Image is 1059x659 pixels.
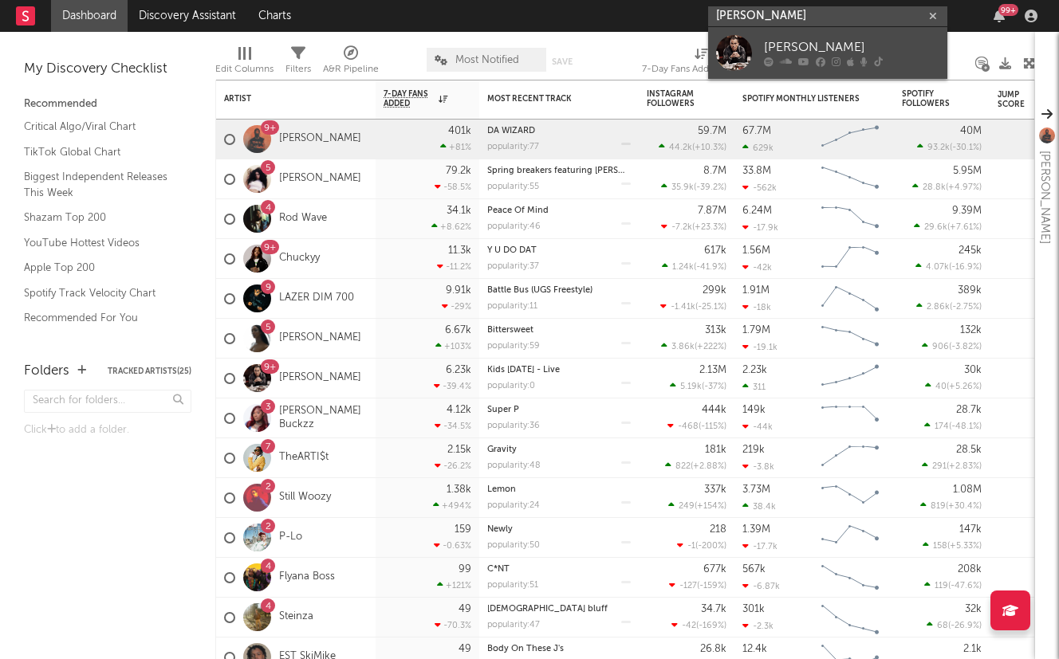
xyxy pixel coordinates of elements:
a: DA WIZARD [487,127,535,135]
div: ( ) [916,301,982,312]
div: -58.5 % [435,182,471,192]
div: ( ) [670,381,726,391]
div: +494 % [433,500,471,511]
span: 93.2k [927,143,950,152]
a: Recommended For You [24,309,175,327]
div: 9.91k [446,285,471,296]
button: Filter by Instagram Followers [711,91,726,107]
div: ( ) [668,500,726,511]
span: 5.19k [680,382,702,391]
span: -468 [678,422,699,431]
div: ( ) [912,182,982,192]
span: -2.75 % [952,303,979,312]
div: ( ) [661,182,726,192]
div: -29 % [442,301,471,312]
div: ( ) [659,142,726,152]
span: +222 % [697,343,724,351]
div: popularity: 51 [487,581,538,590]
div: 38.4k [742,501,776,512]
div: -562k [742,182,777,193]
div: Spotify Monthly Listeners [742,94,862,104]
div: ( ) [660,301,726,312]
a: Shazam Top 200 [24,209,175,226]
div: 9.39M [952,206,982,216]
span: -200 % [698,542,724,551]
div: 99 + [998,4,1018,16]
a: [PERSON_NAME] [279,331,361,345]
span: 819 [931,502,946,511]
div: +103 % [435,341,471,351]
div: Newly [487,525,631,534]
button: Filter by 7-Day Fans Added [455,91,471,107]
svg: Chart title [814,120,886,159]
a: Battle Bus (UGS Freestyle) [487,286,592,295]
div: ( ) [671,620,726,630]
input: Search for artists [708,6,947,26]
span: 291 [932,462,947,471]
span: 174 [935,422,949,431]
div: popularity: 46 [487,222,541,231]
span: -30.1 % [952,143,979,152]
div: popularity: 24 [487,501,540,510]
div: Gravity [487,445,631,454]
a: Chuckyy [279,252,320,265]
span: +10.3 % [695,143,724,152]
div: A&R Pipeline [323,60,379,79]
div: Filters [285,60,311,79]
span: 119 [935,582,948,590]
div: 6.23k [446,365,471,375]
div: 2.23k [742,365,767,375]
div: 49 [459,604,471,614]
a: TheARTI$t [279,451,329,465]
div: 2.15k [447,445,471,455]
div: ( ) [667,421,726,431]
a: Lemon [487,485,516,494]
div: 34.7k [701,604,726,614]
div: 33.8M [742,166,771,176]
div: 8.7M [703,166,726,176]
div: 28.7k [956,405,982,415]
div: 1.38k [447,484,471,495]
div: 79.2k [446,166,471,176]
span: +30.4 % [948,502,979,511]
div: ( ) [665,461,726,471]
span: -1.41k [671,303,695,312]
div: -42k [742,262,772,273]
div: Y U DO DAT [487,246,631,255]
div: 4.12k [447,405,471,415]
div: 389k [958,285,982,296]
div: ( ) [661,222,726,232]
span: -3.82 % [951,343,979,351]
span: -26.9 % [951,622,979,630]
div: 11.3k [448,245,471,256]
span: +4.97 % [948,183,979,192]
div: Edit Columns [215,40,274,86]
div: 1.91M [742,285,770,296]
div: A&R Pipeline [323,40,379,86]
div: 132k [960,325,982,335]
div: 6.67k [445,325,471,335]
div: popularity: 48 [487,461,541,470]
a: YouTube Hottest Videos [24,234,175,252]
div: ( ) [923,540,982,551]
span: 906 [932,343,949,351]
a: [PERSON_NAME] [279,371,361,385]
span: Most Notified [455,55,519,65]
div: 26.8k [700,644,726,654]
div: 617k [704,245,726,256]
span: -1 [687,542,695,551]
input: Search for folders... [24,390,191,413]
div: 7.87M [698,206,726,216]
span: 44.2k [669,143,692,152]
svg: Chart title [814,239,886,279]
span: +5.33 % [950,542,979,551]
div: 5.95M [953,166,982,176]
span: -7.2k [671,223,692,232]
div: 629k [742,143,774,153]
span: 1.24k [672,263,694,272]
div: Spring breakers featuring kesha [487,167,631,175]
div: Click to add a folder. [24,421,191,440]
span: 40 [935,382,947,391]
span: 3.86k [671,343,695,351]
div: ( ) [920,500,982,511]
